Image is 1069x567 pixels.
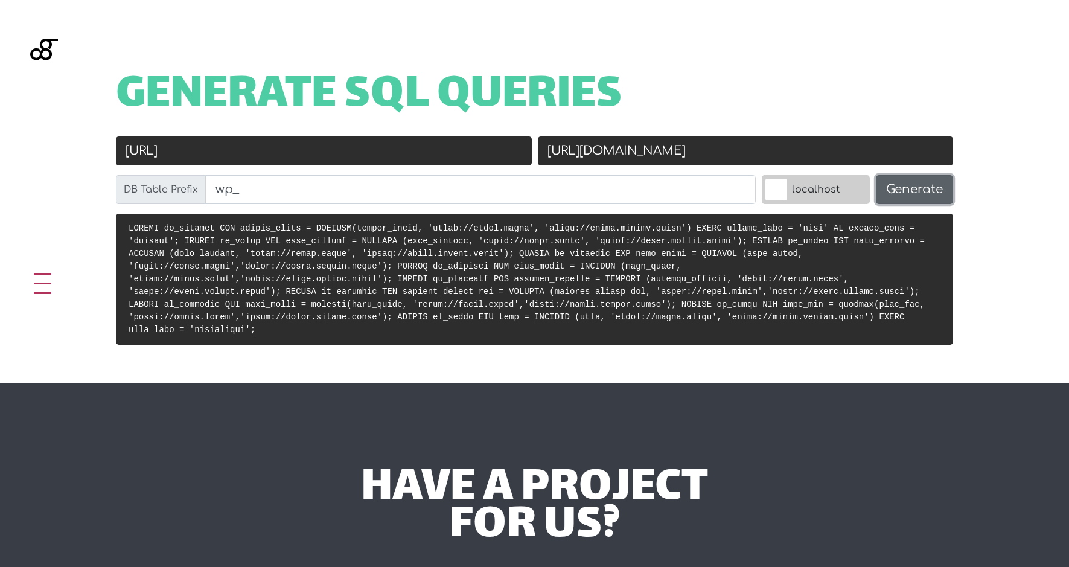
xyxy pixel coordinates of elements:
button: Generate [876,175,953,204]
label: DB Table Prefix [116,175,206,204]
span: Generate SQL Queries [116,77,622,115]
code: LOREMI do_sitamet CON adipis_elits = DOEIUSM(tempor_incid, 'utlab://etdol.magna', 'aliqu://enima.... [129,223,925,335]
input: Old URL [116,136,532,165]
div: have a project for us? [204,470,866,546]
input: New URL [538,136,954,165]
input: wp_ [205,175,756,204]
img: Blackgate [30,39,58,129]
label: localhost [762,175,870,204]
